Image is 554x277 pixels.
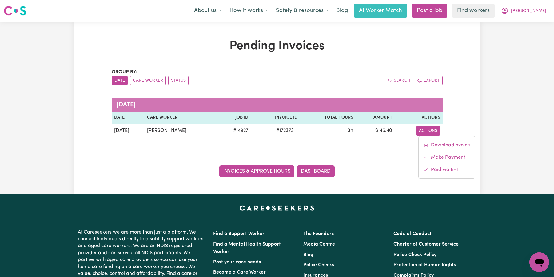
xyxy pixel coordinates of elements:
[418,136,475,179] div: Actions
[395,112,442,124] th: Actions
[219,165,294,177] a: Invoices & Approve Hours
[4,4,26,18] a: Careseekers logo
[511,8,546,14] span: [PERSON_NAME]
[168,76,189,85] button: sort invoices by paid status
[145,124,218,138] td: [PERSON_NAME]
[303,242,335,247] a: Media Centre
[415,76,443,85] button: Export
[348,128,353,133] span: 3 hours
[240,206,314,210] a: Careseekers home page
[112,76,128,85] button: sort invoices by date
[272,4,333,17] button: Safety & resources
[300,112,356,124] th: Total Hours
[303,263,334,267] a: Police Checks
[419,164,475,176] a: Mark invoice #172373 as paid via EFT
[452,4,495,18] a: Find workers
[393,242,459,247] a: Charter of Customer Service
[112,112,145,124] th: Date
[145,112,218,124] th: Care Worker
[213,242,281,254] a: Find a Mental Health Support Worker
[529,252,549,272] iframe: Button to launch messaging window
[356,112,395,124] th: Amount
[217,124,250,138] td: # 14927
[273,127,297,134] span: # 172373
[190,4,225,17] button: About us
[354,4,407,18] a: AI Worker Match
[217,112,250,124] th: Job ID
[393,263,456,267] a: Protection of Human Rights
[213,231,265,236] a: Find a Support Worker
[112,70,138,75] span: Group by:
[419,151,475,164] a: Make Payment
[4,5,26,16] img: Careseekers logo
[303,231,334,236] a: The Founders
[393,252,436,257] a: Police Check Policy
[416,126,440,136] button: Actions
[213,260,261,265] a: Post your care needs
[393,231,432,236] a: Code of Conduct
[333,4,352,18] a: Blog
[251,112,300,124] th: Invoice ID
[213,270,266,275] a: Become a Care Worker
[385,76,413,85] button: Search
[297,165,335,177] a: Dashboard
[303,252,313,257] a: Blog
[112,39,443,54] h1: Pending Invoices
[130,76,166,85] button: sort invoices by care worker
[419,139,475,151] a: Download invoice #172373
[112,98,443,112] caption: [DATE]
[412,4,447,18] a: Post a job
[497,4,550,17] button: My Account
[112,124,145,138] td: [DATE]
[225,4,272,17] button: How it works
[356,124,395,138] td: $ 145.40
